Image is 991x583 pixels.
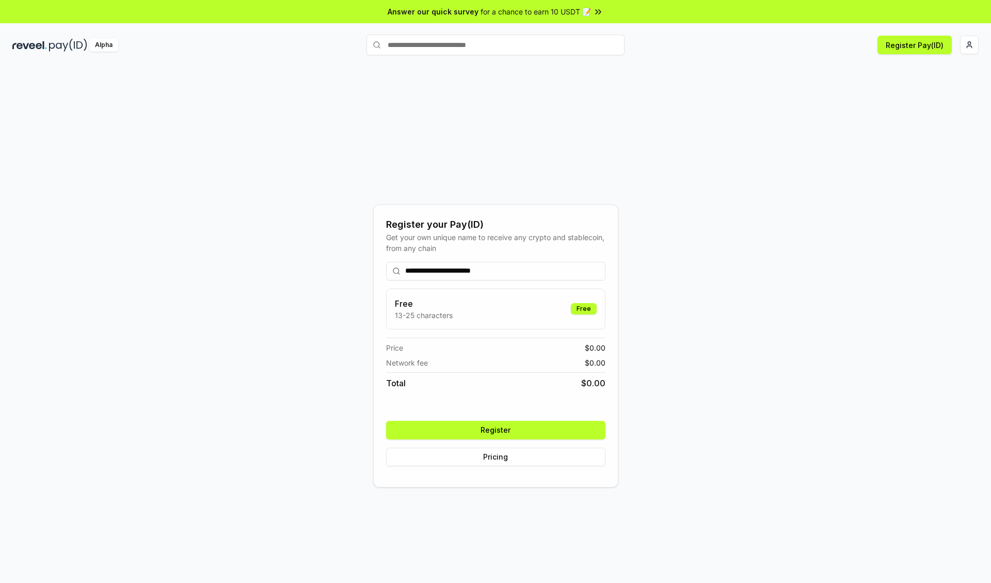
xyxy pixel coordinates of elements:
[481,6,591,17] span: for a chance to earn 10 USDT 📝
[386,232,605,254] div: Get your own unique name to receive any crypto and stablecoin, from any chain
[386,357,428,368] span: Network fee
[395,297,453,310] h3: Free
[386,342,403,353] span: Price
[386,217,605,232] div: Register your Pay(ID)
[386,377,406,389] span: Total
[89,39,118,52] div: Alpha
[877,36,952,54] button: Register Pay(ID)
[581,377,605,389] span: $ 0.00
[571,303,597,314] div: Free
[585,342,605,353] span: $ 0.00
[386,421,605,439] button: Register
[12,39,47,52] img: reveel_dark
[386,448,605,466] button: Pricing
[395,310,453,321] p: 13-25 characters
[585,357,605,368] span: $ 0.00
[49,39,87,52] img: pay_id
[388,6,478,17] span: Answer our quick survey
